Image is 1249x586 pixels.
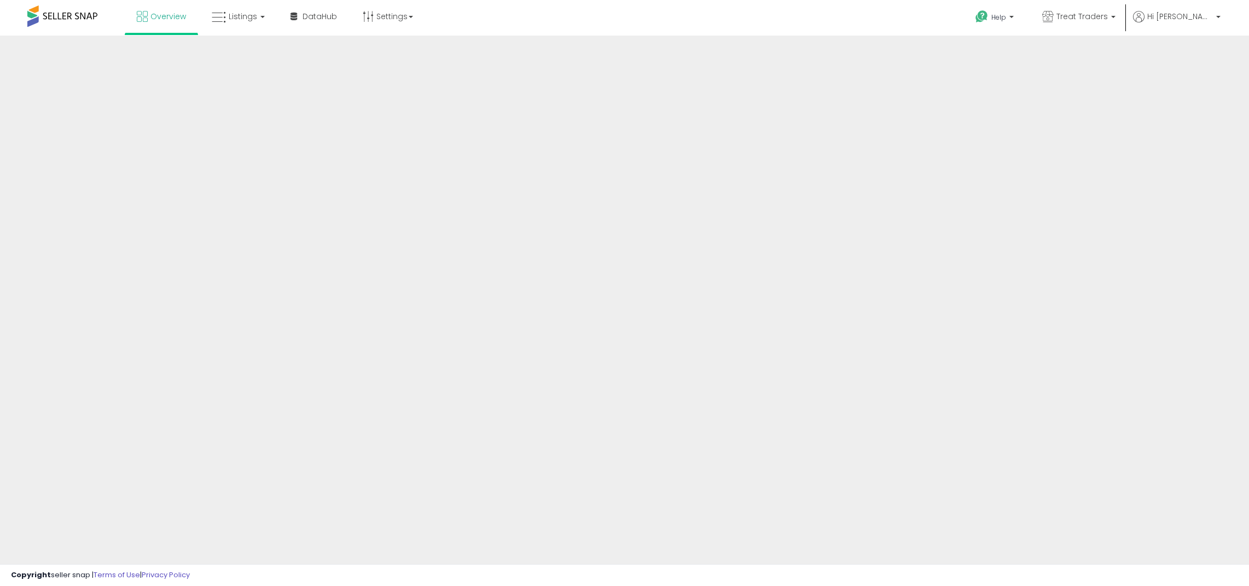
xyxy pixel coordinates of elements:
[1133,11,1221,36] a: Hi [PERSON_NAME]
[975,10,989,24] i: Get Help
[303,11,337,22] span: DataHub
[991,13,1006,22] span: Help
[150,11,186,22] span: Overview
[229,11,257,22] span: Listings
[967,2,1025,36] a: Help
[1056,11,1108,22] span: Treat Traders
[1147,11,1213,22] span: Hi [PERSON_NAME]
